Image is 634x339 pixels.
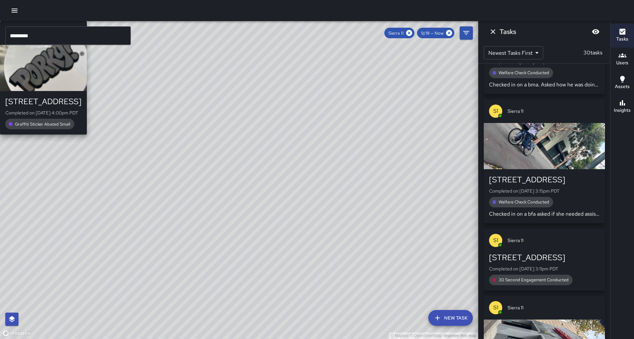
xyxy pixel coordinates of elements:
[614,107,631,114] h6: Insights
[500,26,516,37] h6: Tasks
[460,26,473,40] button: Filters
[611,47,634,71] button: Users
[616,59,628,67] h6: Users
[616,36,628,43] h6: Tasks
[489,252,600,263] div: [STREET_ADDRESS]
[581,49,605,57] p: 30 tasks
[484,46,543,59] div: Newest Tasks First
[417,28,454,38] div: 9/18 — Now
[611,95,634,119] button: Insights
[484,99,605,223] button: S1Sierra 11[STREET_ADDRESS]Completed on [DATE] 3:15pm PDTWelfare Check ConductedChecked in on a b...
[5,109,82,116] p: Completed on [DATE] 4:00pm PDT
[489,210,600,218] p: Checked in on a bfa asked if she needed assistance and she declined code 4
[611,24,634,47] button: Tasks
[508,237,600,244] span: Sierra 11
[486,25,500,38] button: Dismiss
[484,229,605,291] button: S1Sierra 11[STREET_ADDRESS]Completed on [DATE] 3:11pm PDT30 Second Engagement Conducted
[495,70,553,76] span: Welfare Check Conducted
[493,236,498,244] p: S1
[493,304,498,312] p: S1
[384,28,414,38] div: Sierra 11
[11,121,74,127] span: Graffiti Sticker Abated Small
[508,304,600,311] span: Sierra 11
[489,174,600,185] div: [STREET_ADDRESS]
[493,107,498,115] p: S1
[495,199,553,205] span: Welfare Check Conducted
[417,30,447,36] span: 9/18 — Now
[495,277,573,283] span: 30 Second Engagement Conducted
[489,188,600,194] p: Completed on [DATE] 3:15pm PDT
[428,310,473,326] button: New Task
[589,25,602,38] button: Blur
[384,30,407,36] span: Sierra 11
[508,108,600,114] span: Sierra 11
[611,71,634,95] button: Assets
[489,265,600,272] p: Completed on [DATE] 3:11pm PDT
[5,96,82,107] div: [STREET_ADDRESS]
[489,81,600,89] p: Checked in on a bma. Asked how he was doing and he said he was doing good code 4
[615,83,630,90] h6: Assets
